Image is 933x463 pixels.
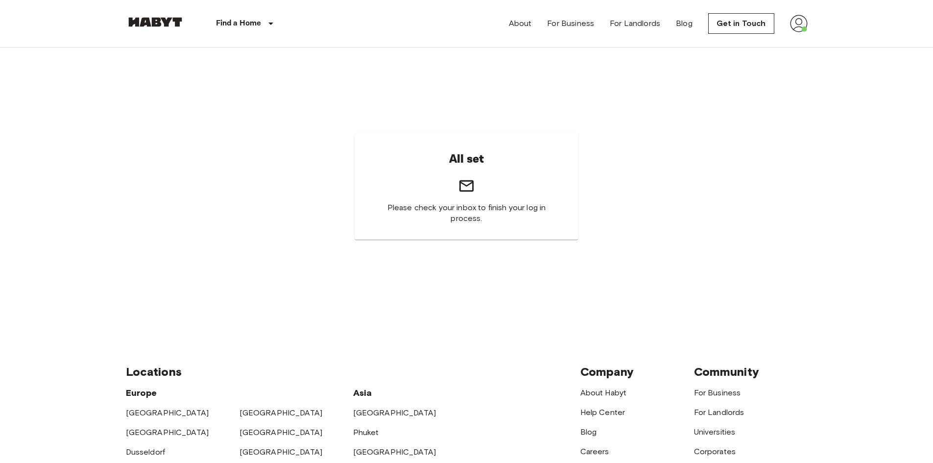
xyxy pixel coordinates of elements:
[449,149,484,170] h6: All set
[126,447,166,457] a: Dusseldorf
[353,447,436,457] a: [GEOGRAPHIC_DATA]
[580,447,609,456] a: Careers
[353,428,379,437] a: Phuket
[676,18,693,29] a: Blog
[694,365,759,379] span: Community
[694,447,736,456] a: Corporates
[694,427,736,437] a: Universities
[126,408,209,417] a: [GEOGRAPHIC_DATA]
[126,17,185,27] img: Habyt
[126,365,182,379] span: Locations
[580,427,597,437] a: Blog
[353,408,436,417] a: [GEOGRAPHIC_DATA]
[126,388,157,398] span: Europe
[580,365,634,379] span: Company
[694,388,741,397] a: For Business
[547,18,594,29] a: For Business
[378,202,555,224] span: Please check your inbox to finish your log in process.
[694,408,744,417] a: For Landlords
[708,13,774,34] a: Get in Touch
[580,408,625,417] a: Help Center
[353,388,372,398] span: Asia
[610,18,660,29] a: For Landlords
[790,15,808,32] img: avatar
[216,18,262,29] p: Find a Home
[239,428,323,437] a: [GEOGRAPHIC_DATA]
[126,428,209,437] a: [GEOGRAPHIC_DATA]
[509,18,532,29] a: About
[580,388,627,397] a: About Habyt
[239,408,323,417] a: [GEOGRAPHIC_DATA]
[239,447,323,457] a: [GEOGRAPHIC_DATA]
